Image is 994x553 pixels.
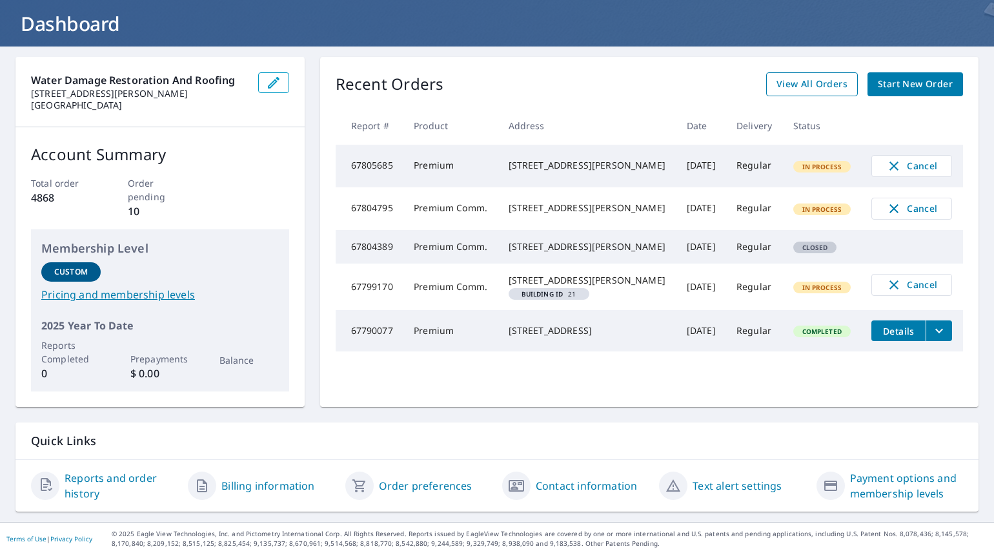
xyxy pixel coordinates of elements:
p: | [6,535,92,543]
td: Premium [403,145,498,187]
span: Completed [795,327,849,336]
td: Regular [726,310,782,351]
p: Custom [54,266,88,278]
td: 67804389 [336,230,404,264]
div: [STREET_ADDRESS] [509,324,666,337]
div: [STREET_ADDRESS][PERSON_NAME] [509,202,666,214]
p: [GEOGRAPHIC_DATA] [31,99,248,111]
span: In Process [795,162,850,171]
p: 0 [41,366,101,381]
td: [DATE] [676,230,726,264]
h1: Dashboard [15,10,979,37]
button: detailsBtn-67790077 [871,320,926,341]
span: Closed [795,243,836,252]
td: Premium Comm. [403,230,498,264]
a: View All Orders [766,72,858,96]
p: © 2025 Eagle View Technologies, Inc. and Pictometry International Corp. All Rights Reserved. Repo... [112,529,988,548]
td: 67790077 [336,310,404,351]
a: Privacy Policy [50,534,92,543]
p: [STREET_ADDRESS][PERSON_NAME] [31,88,248,99]
button: filesDropdownBtn-67790077 [926,320,952,341]
td: [DATE] [676,145,726,187]
a: Contact information [536,478,637,494]
span: Details [879,325,918,337]
div: [STREET_ADDRESS][PERSON_NAME] [509,159,666,172]
td: Regular [726,264,782,310]
th: Address [498,107,676,145]
th: Product [403,107,498,145]
th: Delivery [726,107,782,145]
td: [DATE] [676,310,726,351]
span: Cancel [885,201,938,216]
em: Building ID [522,291,563,297]
td: 67799170 [336,264,404,310]
p: Recent Orders [336,72,444,96]
p: Account Summary [31,143,289,166]
div: [STREET_ADDRESS][PERSON_NAME] [509,274,666,287]
p: Balance [219,353,279,367]
th: Date [676,107,726,145]
td: 67804795 [336,187,404,230]
td: 67805685 [336,145,404,187]
td: Regular [726,230,782,264]
td: Premium Comm. [403,264,498,310]
span: In Process [795,283,850,292]
th: Status [783,107,862,145]
p: $ 0.00 [130,366,190,381]
a: Start New Order [867,72,963,96]
a: Reports and order history [65,470,177,501]
span: 21 [514,291,584,297]
span: Start New Order [878,76,953,92]
p: Prepayments [130,352,190,366]
p: Total order [31,176,96,190]
a: Order preferences [379,478,472,494]
p: Reports Completed [41,339,101,366]
td: Premium Comm. [403,187,498,230]
a: Text alert settings [693,478,782,494]
td: Regular [726,187,782,230]
button: Cancel [871,155,952,177]
p: Membership Level [41,240,279,257]
a: Billing information [221,478,314,494]
span: In Process [795,205,850,214]
p: 2025 Year To Date [41,318,279,333]
a: Pricing and membership levels [41,287,279,302]
p: 4868 [31,190,96,205]
td: [DATE] [676,187,726,230]
td: Regular [726,145,782,187]
button: Cancel [871,274,952,296]
span: Cancel [885,158,938,174]
p: Quick Links [31,433,963,449]
button: Cancel [871,198,952,220]
p: Water Damage Restoration and Roofing [31,72,248,88]
p: 10 [128,203,192,219]
td: Premium [403,310,498,351]
a: Terms of Use [6,534,46,543]
span: View All Orders [776,76,847,92]
th: Report # [336,107,404,145]
td: [DATE] [676,264,726,310]
span: Cancel [885,277,938,293]
div: [STREET_ADDRESS][PERSON_NAME] [509,240,666,253]
a: Payment options and membership levels [850,470,963,501]
p: Order pending [128,176,192,203]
